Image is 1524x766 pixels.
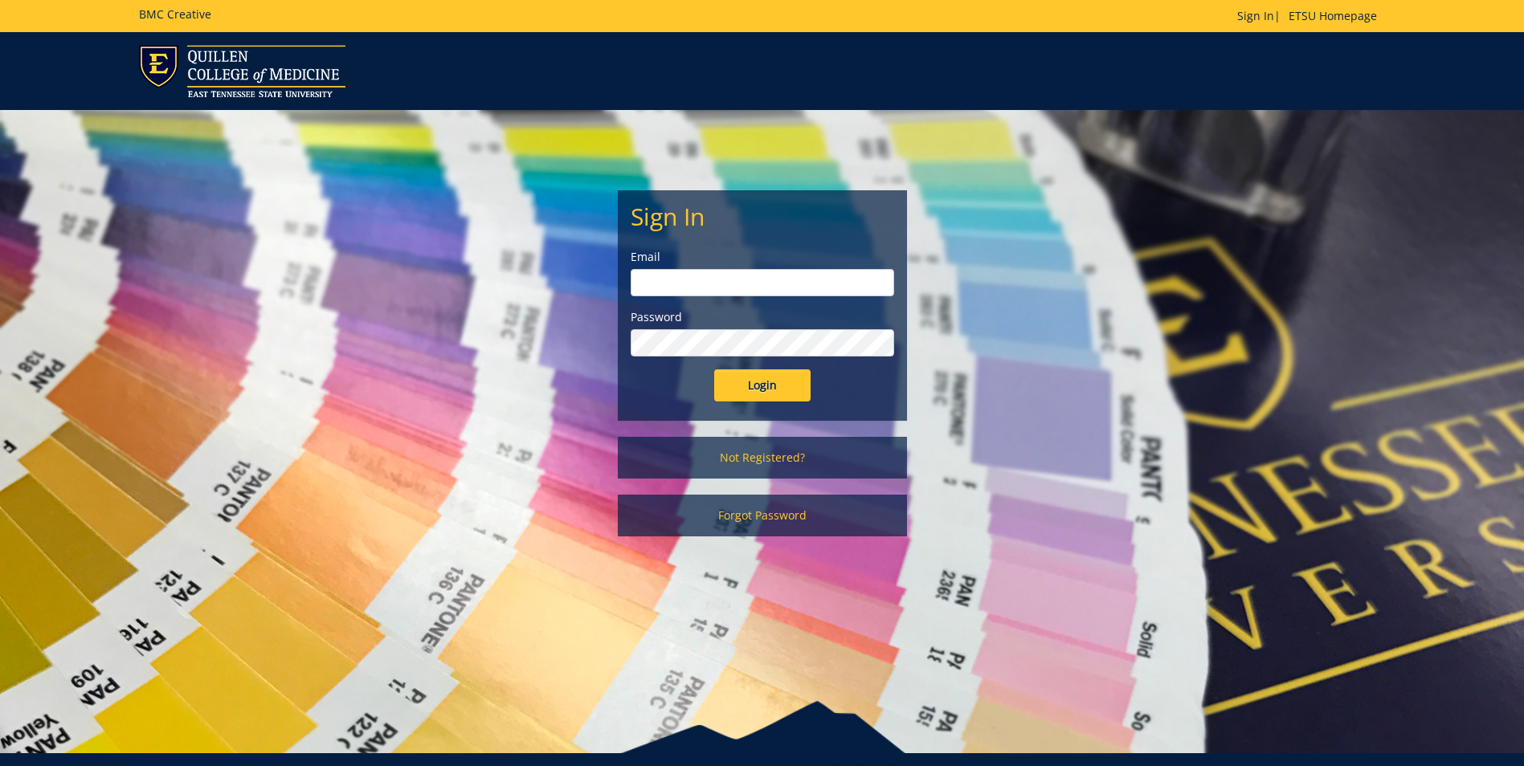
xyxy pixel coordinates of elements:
[618,495,907,536] a: Forgot Password
[618,437,907,479] a: Not Registered?
[1237,8,1274,23] a: Sign In
[714,369,811,401] input: Login
[631,249,894,265] label: Email
[139,8,211,20] h5: BMC Creative
[139,45,345,97] img: ETSU logo
[1281,8,1385,23] a: ETSU Homepage
[631,203,894,230] h2: Sign In
[1237,8,1385,24] p: |
[631,309,894,325] label: Password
